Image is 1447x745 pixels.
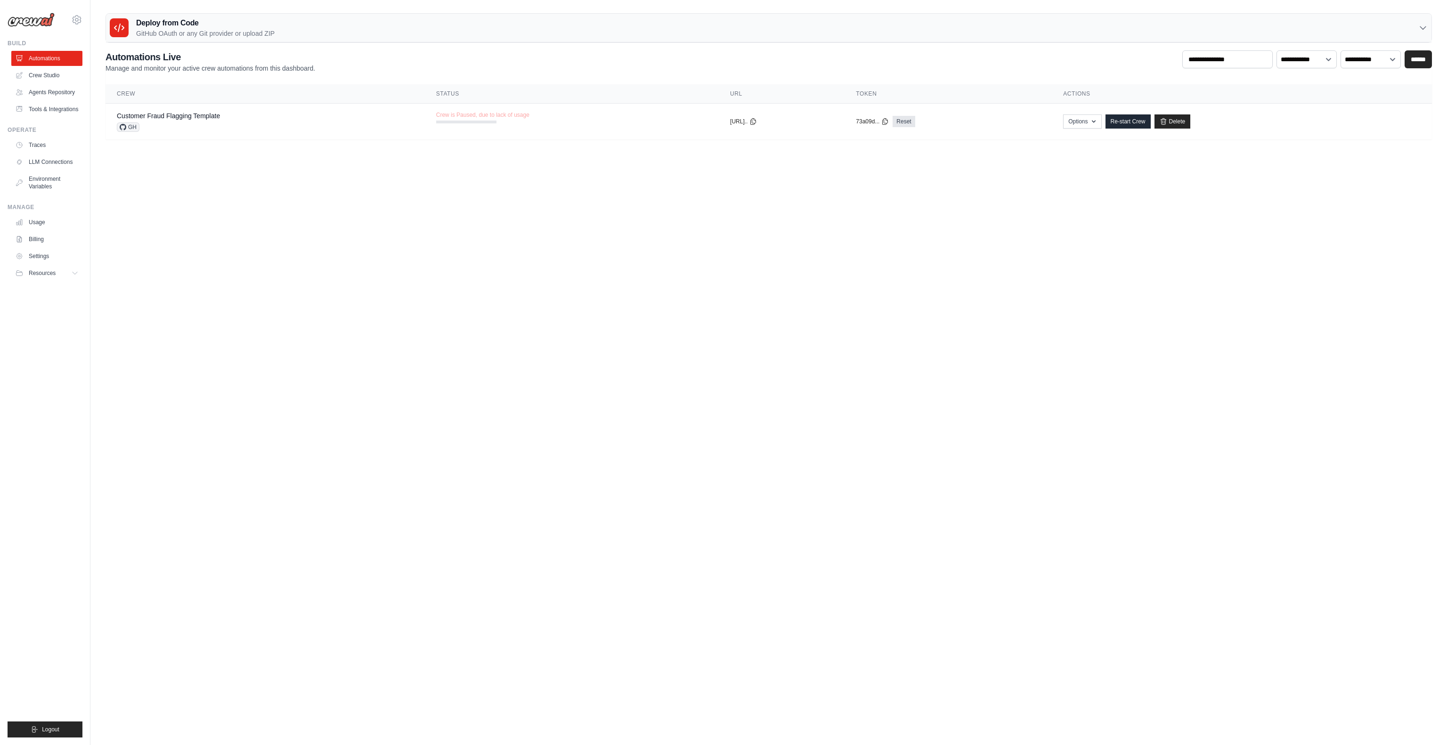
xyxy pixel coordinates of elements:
button: 73a09d... [856,118,889,125]
a: Re-start Crew [1106,114,1151,129]
iframe: Chat Widget [1400,700,1447,745]
a: Traces [11,138,82,153]
div: Manage [8,203,82,211]
a: Agents Repository [11,85,82,100]
span: Crew is Paused, due to lack of usage [436,111,529,119]
span: Logout [42,726,59,733]
p: GitHub OAuth or any Git provider or upload ZIP [136,29,275,38]
h2: Automations Live [106,50,315,64]
a: Billing [11,232,82,247]
a: Crew Studio [11,68,82,83]
div: Build [8,40,82,47]
th: Actions [1052,84,1432,104]
th: Status [425,84,719,104]
a: Environment Variables [11,171,82,194]
th: URL [719,84,845,104]
a: Reset [893,116,915,127]
span: Resources [29,269,56,277]
button: Options [1063,114,1101,129]
p: Manage and monitor your active crew automations from this dashboard. [106,64,315,73]
button: Resources [11,266,82,281]
a: Tools & Integrations [11,102,82,117]
h3: Deploy from Code [136,17,275,29]
th: Token [845,84,1052,104]
a: LLM Connections [11,154,82,170]
th: Crew [106,84,425,104]
span: GH [117,122,139,132]
a: Customer Fraud Flagging Template [117,112,220,120]
a: Automations [11,51,82,66]
div: Operate [8,126,82,134]
a: Usage [11,215,82,230]
a: Settings [11,249,82,264]
a: Delete [1154,114,1191,129]
button: Logout [8,721,82,737]
img: Logo [8,13,55,27]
